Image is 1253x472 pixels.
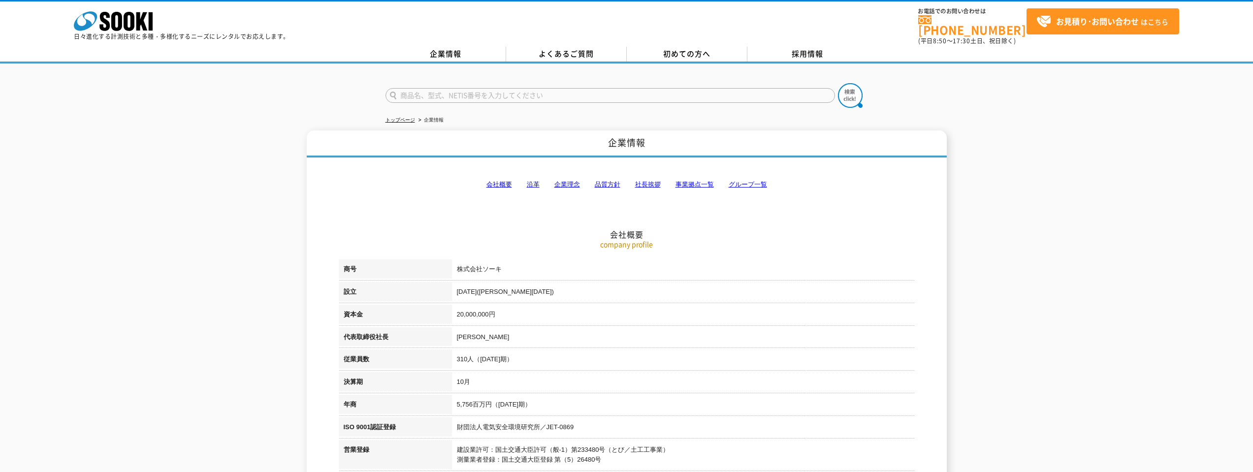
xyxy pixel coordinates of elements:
[663,48,710,59] span: 初めての方へ
[386,47,506,62] a: 企業情報
[452,305,915,327] td: 20,000,000円
[307,130,947,157] h1: 企業情報
[675,181,714,188] a: 事業拠点一覧
[339,372,452,395] th: 決算期
[386,117,415,123] a: トップページ
[339,259,452,282] th: 商号
[339,417,452,440] th: ISO 9001認証登録
[417,115,444,126] li: 企業情報
[635,181,661,188] a: 社長挨拶
[918,36,1016,45] span: (平日 ～ 土日、祝日除く)
[452,372,915,395] td: 10月
[339,327,452,350] th: 代表取締役社長
[1027,8,1179,34] a: お見積り･お問い合わせはこちら
[554,181,580,188] a: 企業理念
[74,33,289,39] p: 日々進化する計測技術と多種・多様化するニーズにレンタルでお応えします。
[627,47,747,62] a: 初めての方へ
[1036,14,1168,29] span: はこちら
[1056,15,1139,27] strong: お見積り･お問い合わせ
[339,239,915,250] p: company profile
[339,349,452,372] th: 従業員数
[452,327,915,350] td: [PERSON_NAME]
[506,47,627,62] a: よくあるご質問
[452,349,915,372] td: 310人（[DATE]期）
[339,282,452,305] th: 設立
[595,181,620,188] a: 品質方針
[339,395,452,417] th: 年商
[527,181,540,188] a: 沿革
[386,88,835,103] input: 商品名、型式、NETIS番号を入力してください
[339,131,915,240] h2: 会社概要
[918,8,1027,14] span: お電話でのお問い合わせは
[729,181,767,188] a: グループ一覧
[838,83,863,108] img: btn_search.png
[339,305,452,327] th: 資本金
[452,282,915,305] td: [DATE]([PERSON_NAME][DATE])
[953,36,970,45] span: 17:30
[747,47,868,62] a: 採用情報
[486,181,512,188] a: 会社概要
[933,36,947,45] span: 8:50
[452,259,915,282] td: 株式会社ソーキ
[918,15,1027,35] a: [PHONE_NUMBER]
[452,395,915,417] td: 5,756百万円（[DATE]期）
[452,417,915,440] td: 財団法人電気安全環境研究所／JET-0869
